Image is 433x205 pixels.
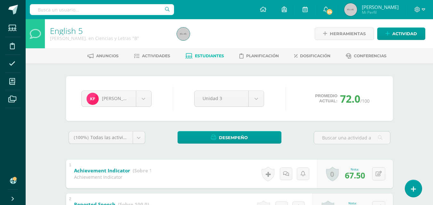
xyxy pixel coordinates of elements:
span: 24 [326,8,333,15]
a: [PERSON_NAME] [82,91,151,106]
h1: English 5 [50,26,169,35]
span: Promedio actual: [315,93,337,104]
span: Unidad 3 [203,91,240,106]
span: /100 [360,98,370,104]
b: Achievement Indicator [74,167,130,174]
a: Actividad [377,28,425,40]
span: Planificación [246,53,279,58]
span: [PERSON_NAME] [102,95,138,101]
a: Conferencias [346,51,387,61]
img: 45x45 [344,3,357,16]
span: Actividades [142,53,170,58]
a: Anuncios [87,51,119,61]
span: Todas las actividades de esta unidad [90,134,170,140]
strong: (Sobre 100.0) [133,167,164,174]
div: Quinto Bach. en Ciencias y Letras 'B' [50,35,169,41]
span: 67.50 [345,170,365,181]
a: 0 [326,167,339,181]
span: Conferencias [354,53,387,58]
a: Unidad 3 [195,91,264,106]
a: Desempeño [178,131,281,144]
input: Buscar una actividad aquí... [314,131,390,144]
input: Busca un usuario... [30,4,174,15]
span: Desempeño [219,132,248,144]
img: 45x45 [177,28,190,40]
span: Estudiantes [195,53,224,58]
a: Dosificación [294,51,330,61]
div: Achievement Indicator [74,174,151,180]
span: Actividad [392,28,417,40]
a: Planificación [239,51,279,61]
span: (100%) [74,134,89,140]
span: 72.0 [340,92,360,106]
a: English 5 [50,25,83,36]
div: Nota: [345,167,365,171]
span: Anuncios [96,53,119,58]
a: Estudiantes [186,51,224,61]
a: Actividades [134,51,170,61]
span: Herramientas [330,28,366,40]
img: 8759e0ee3c7f7ebec6a89d0c7e6adae6.png [87,93,99,105]
span: Mi Perfil [362,10,399,15]
span: Dosificación [300,53,330,58]
a: Herramientas [315,28,374,40]
span: [PERSON_NAME] [362,4,399,10]
a: Achievement Indicator (Sobre 100.0) [74,166,164,176]
a: (100%)Todas las actividades de esta unidad [69,131,145,144]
